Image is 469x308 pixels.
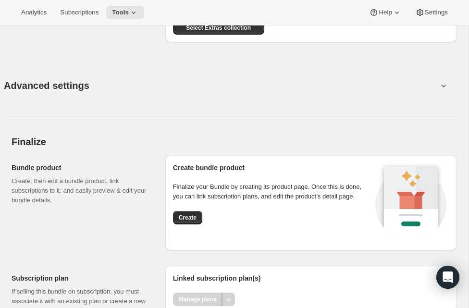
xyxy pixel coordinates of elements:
[173,273,449,283] h2: Linked subscription plan(s)
[173,182,372,201] p: Finalize your Bundle by creating its product page. Once this is done, you can link subscription p...
[173,163,372,172] h2: Create bundle product
[179,214,197,222] span: Create
[363,6,407,19] button: Help
[425,9,448,16] span: Settings
[12,273,150,283] h2: Subscription plan
[21,9,47,16] span: Analytics
[12,136,457,148] h2: Finalize
[12,163,150,172] h2: Bundle product
[54,6,104,19] button: Subscriptions
[409,6,454,19] button: Settings
[379,9,392,16] span: Help
[4,78,89,93] span: Advanced settings
[12,176,150,205] p: Create, then edit a bundle product, link subscriptions to it, and easily preview & edit your bund...
[106,6,144,19] button: Tools
[436,266,459,289] div: Open Intercom Messenger
[186,24,251,32] span: Select Extras collection
[173,21,264,35] button: Select Extras collection
[112,9,129,16] span: Tools
[173,211,202,224] button: Create
[60,9,99,16] span: Subscriptions
[15,6,52,19] button: Analytics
